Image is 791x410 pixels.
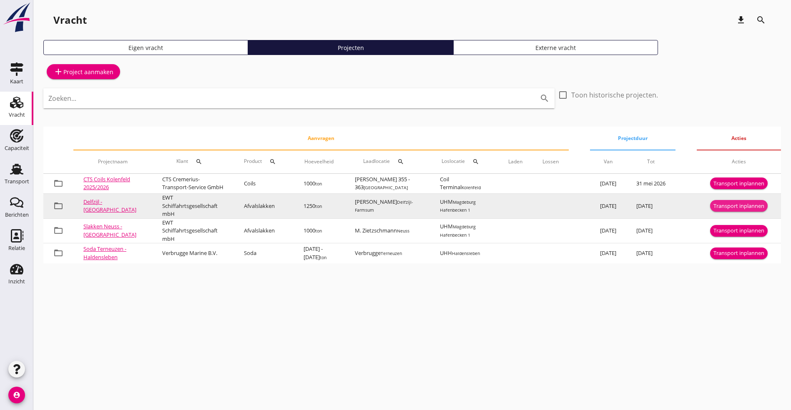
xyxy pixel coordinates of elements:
[304,227,322,234] span: 1000
[234,174,294,194] td: Coils
[47,64,120,79] a: Project aanmaken
[53,225,63,235] i: folder_open
[430,174,498,194] td: Coil Terminal
[152,150,234,173] th: Klant
[345,218,430,243] td: M. Zietzschmann
[53,67,63,77] i: add
[626,194,675,219] td: [DATE]
[397,228,409,234] small: Neuss
[48,92,526,105] input: Zoeken...
[590,218,626,243] td: [DATE]
[345,150,430,173] th: Laadlocatie
[430,150,498,173] th: Loslocatie
[345,243,430,263] td: Verbrugge
[345,174,430,194] td: [PERSON_NAME] 355 - 363
[430,218,498,243] td: UHM
[83,175,130,191] a: CTS Coils Kolenfeld 2025/2026
[234,150,294,173] th: Product
[9,112,25,117] div: Vracht
[47,43,244,52] div: Eigen vracht
[73,127,569,150] th: Aanvragen
[590,150,626,173] th: Van
[5,212,29,217] div: Berichten
[53,13,87,27] div: Vracht
[381,250,402,256] small: Terneuzen
[710,247,768,259] button: Transport inplannen
[397,158,404,165] i: search
[440,224,476,238] small: Magdeburg Hafenbecken 1
[152,174,234,194] td: CTS Cremerius-Transport-Service GmbH
[8,279,25,284] div: Inzicht
[626,243,675,263] td: [DATE]
[83,245,126,261] a: Soda Terneuzen - Haldensleben
[304,180,322,187] span: 1000
[430,243,498,263] td: UHH
[462,185,481,190] small: Kolenfeld
[498,150,532,173] th: Laden
[5,145,29,151] div: Capaciteit
[53,67,113,77] div: Project aanmaken
[53,178,63,188] i: folder_open
[472,158,479,165] i: search
[453,40,658,55] a: Externe vracht
[713,202,764,210] div: Transport inplannen
[626,174,675,194] td: 31 mei 2026
[234,194,294,219] td: Afvalslakken
[315,203,322,209] small: ton
[452,250,480,256] small: Haldensleben
[53,248,63,258] i: folder_open
[269,158,276,165] i: search
[590,174,626,194] td: [DATE]
[540,93,550,103] i: search
[8,245,25,251] div: Relatie
[320,255,326,260] small: ton
[364,185,408,190] small: [GEOGRAPHIC_DATA]
[248,40,453,55] a: Projecten
[73,150,152,173] th: Projectnaam
[5,179,29,184] div: Transport
[345,194,430,219] td: [PERSON_NAME]
[152,194,234,219] td: EWT Schiffahrtsgesellschaft mbH
[710,225,768,237] button: Transport inplannen
[713,180,764,188] div: Transport inplannen
[43,40,248,55] a: Eigen vracht
[710,200,768,212] button: Transport inplannen
[152,218,234,243] td: EWT Schiffahrtsgesellschaft mbH
[10,79,23,84] div: Kaart
[152,243,234,263] td: Verbrugge Marine B.V.
[430,194,498,219] td: UHM
[626,150,675,173] th: Tot
[713,249,764,257] div: Transport inplannen
[697,150,781,173] th: Acties
[710,177,768,189] button: Transport inplannen
[304,202,322,210] span: 1250
[252,43,449,52] div: Projecten
[315,181,322,187] small: ton
[234,243,294,263] td: Soda
[713,227,764,235] div: Transport inplannen
[315,228,322,234] small: ton
[590,194,626,219] td: [DATE]
[736,15,746,25] i: download
[440,199,476,213] small: Magdeburg Hafenbecken 1
[196,158,202,165] i: search
[294,150,345,173] th: Hoeveelheid
[83,222,136,238] a: Slakken Neuss - [GEOGRAPHIC_DATA]
[590,243,626,263] td: [DATE]
[234,218,294,243] td: Afvalslakken
[571,91,658,99] label: Toon historische projecten.
[83,198,136,214] a: Delfzijl - [GEOGRAPHIC_DATA]
[53,201,63,211] i: folder_open
[626,218,675,243] td: [DATE]
[457,43,654,52] div: Externe vracht
[8,387,25,403] i: account_circle
[697,127,781,150] th: Acties
[590,127,675,150] th: Projectduur
[756,15,766,25] i: search
[304,245,326,261] span: [DATE] - [DATE]
[2,2,32,33] img: logo-small.a267ee39.svg
[532,150,569,173] th: Lossen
